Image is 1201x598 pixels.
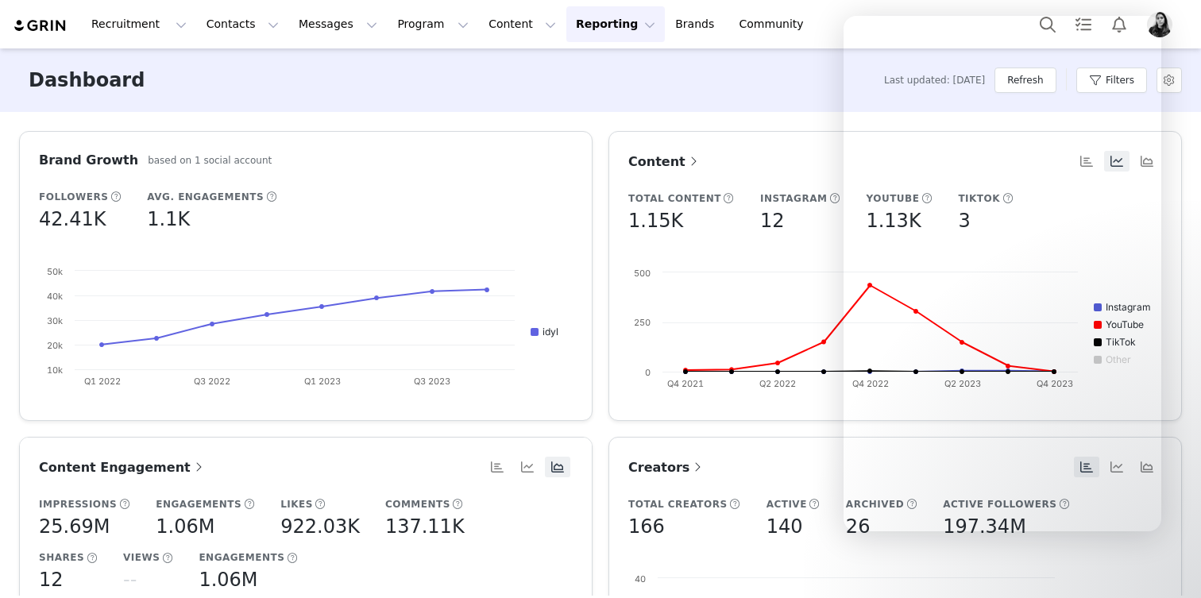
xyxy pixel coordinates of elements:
h5: Views [123,550,160,565]
a: Community [730,6,821,42]
text: Q1 2022 [84,376,121,387]
h5: -- [123,565,137,594]
img: 3988666f-b618-4335-b92d-0222703392cd.jpg [1147,12,1172,37]
img: grin logo [13,18,68,33]
a: Content Engagement [39,457,207,477]
text: Q3 2023 [414,376,450,387]
text: 20k [47,340,63,351]
text: 50k [47,266,63,277]
text: 30k [47,315,63,326]
text: Q1 2023 [304,376,341,387]
button: Content [479,6,566,42]
button: Contacts [197,6,288,42]
a: Tasks [1066,6,1101,42]
h5: based on 1 social account [148,153,272,168]
text: idyl [543,326,558,338]
h5: 1.15K [628,206,683,235]
span: Content Engagement [39,460,207,475]
iframe: Intercom live chat [1123,544,1161,582]
h5: Total Content [628,191,721,206]
button: Search [1030,6,1065,42]
h5: 1.06M [156,512,214,541]
h5: Engagements [199,550,284,565]
h5: 166 [628,512,665,541]
button: Recruitment [82,6,196,42]
text: Q3 2022 [194,376,230,387]
h5: 42.41K [39,205,106,233]
text: 40 [635,573,646,584]
h5: Active [767,497,807,511]
text: Q2 2022 [759,378,796,389]
text: 500 [634,268,651,279]
h5: Shares [39,550,84,565]
h5: 140 [767,512,803,541]
a: Creators [628,457,705,477]
button: Reporting [566,6,665,42]
button: Program [388,6,478,42]
a: Brands [666,6,728,42]
h5: Total Creators [628,497,728,511]
text: 40k [47,291,63,302]
h3: Dashboard [29,66,145,95]
h5: Followers [39,190,108,204]
h5: 12 [39,565,64,594]
text: 10k [47,365,63,376]
button: Profile [1137,12,1188,37]
span: Creators [628,460,705,475]
iframe: Intercom live chat [844,16,1161,531]
h5: 1.1K [147,205,190,233]
text: 250 [634,317,651,328]
button: Notifications [1102,6,1137,42]
h5: Instagram [760,191,828,206]
button: Messages [289,6,387,42]
h5: Impressions [39,497,117,511]
text: Q4 2021 [667,378,704,389]
h5: 137.11K [385,512,465,541]
h5: Engagements [156,497,241,511]
h5: Avg. Engagements [147,190,264,204]
h5: Likes [280,497,313,511]
h5: 25.69M [39,512,110,541]
h3: Brand Growth [39,151,138,170]
text: 0 [645,367,651,378]
a: Content [628,152,701,172]
h5: 1.06M [199,565,257,594]
h5: Comments [385,497,450,511]
span: Content [628,154,701,169]
h5: 922.03K [280,512,360,541]
h5: 12 [760,206,785,235]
